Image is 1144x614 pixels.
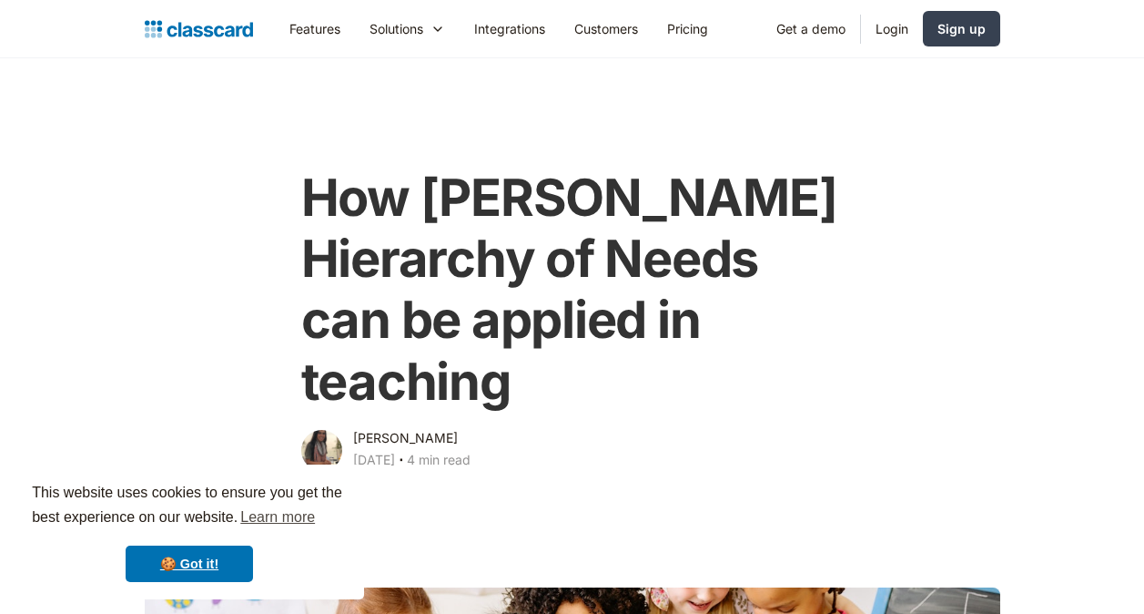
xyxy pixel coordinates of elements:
[407,449,471,471] div: 4 min read
[126,546,253,582] a: dismiss cookie message
[861,8,923,49] a: Login
[460,8,560,49] a: Integrations
[301,168,844,413] h1: How [PERSON_NAME] Hierarchy of Needs can be applied in teaching
[353,427,458,449] div: [PERSON_NAME]
[653,8,723,49] a: Pricing
[275,8,355,49] a: Features
[355,8,460,49] div: Solutions
[145,16,253,42] a: home
[560,8,653,49] a: Customers
[937,19,986,38] div: Sign up
[238,504,318,531] a: learn more about cookies
[923,11,1000,46] a: Sign up
[395,449,407,475] div: ‧
[32,482,347,531] span: This website uses cookies to ensure you get the best experience on our website.
[762,8,860,49] a: Get a demo
[15,465,364,599] div: cookieconsent
[370,19,423,38] div: Solutions
[353,449,395,471] div: [DATE]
